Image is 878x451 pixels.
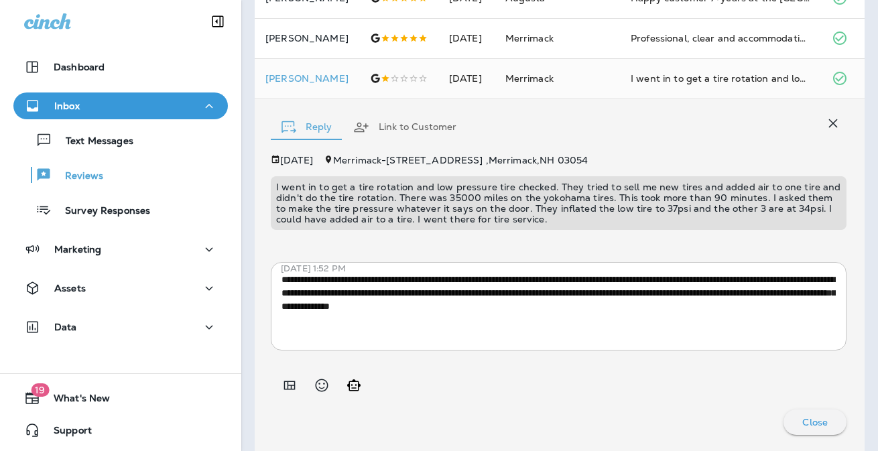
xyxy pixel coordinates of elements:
p: [PERSON_NAME] [265,33,349,44]
p: [DATE] [280,155,313,166]
div: I went in to get a tire rotation and low pressure tire checked. They tried to sell me new tires a... [631,72,810,85]
p: [DATE] 1:52 PM [281,263,857,274]
div: Professional, clear and accommodating staff. I had a slow leak and the fixed it on the spot. 100%... [631,31,810,45]
span: Merrimack [505,32,554,44]
td: [DATE] [438,58,495,99]
button: Support [13,417,228,444]
button: Link to Customer [342,103,467,151]
span: Merrimack [505,72,554,84]
p: Text Messages [52,135,133,148]
p: Close [802,417,828,428]
p: Survey Responses [52,205,150,218]
button: Assets [13,275,228,302]
p: [PERSON_NAME] [265,73,349,84]
span: Support [40,425,92,441]
button: Reviews [13,161,228,189]
span: Merrimack - [STREET_ADDRESS] , Merrimack , NH 03054 [333,154,588,166]
td: [DATE] [438,18,495,58]
button: Add in a premade template [276,372,303,399]
button: Dashboard [13,54,228,80]
button: 19What's New [13,385,228,411]
button: Collapse Sidebar [199,8,237,35]
button: Text Messages [13,126,228,154]
span: What's New [40,393,110,409]
button: Data [13,314,228,340]
p: Inbox [54,101,80,111]
button: Close [783,409,846,435]
span: 19 [31,383,49,397]
button: Inbox [13,92,228,119]
p: Assets [54,283,86,294]
p: Marketing [54,244,101,255]
button: Generate AI response [340,372,367,399]
p: Data [54,322,77,332]
button: Marketing [13,236,228,263]
p: I went in to get a tire rotation and low pressure tire checked. They tried to sell me new tires a... [276,182,841,224]
button: Survey Responses [13,196,228,224]
p: Dashboard [54,62,105,72]
p: Reviews [52,170,103,183]
div: Click to view Customer Drawer [265,73,349,84]
button: Reply [271,103,342,151]
button: Select an emoji [308,372,335,399]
